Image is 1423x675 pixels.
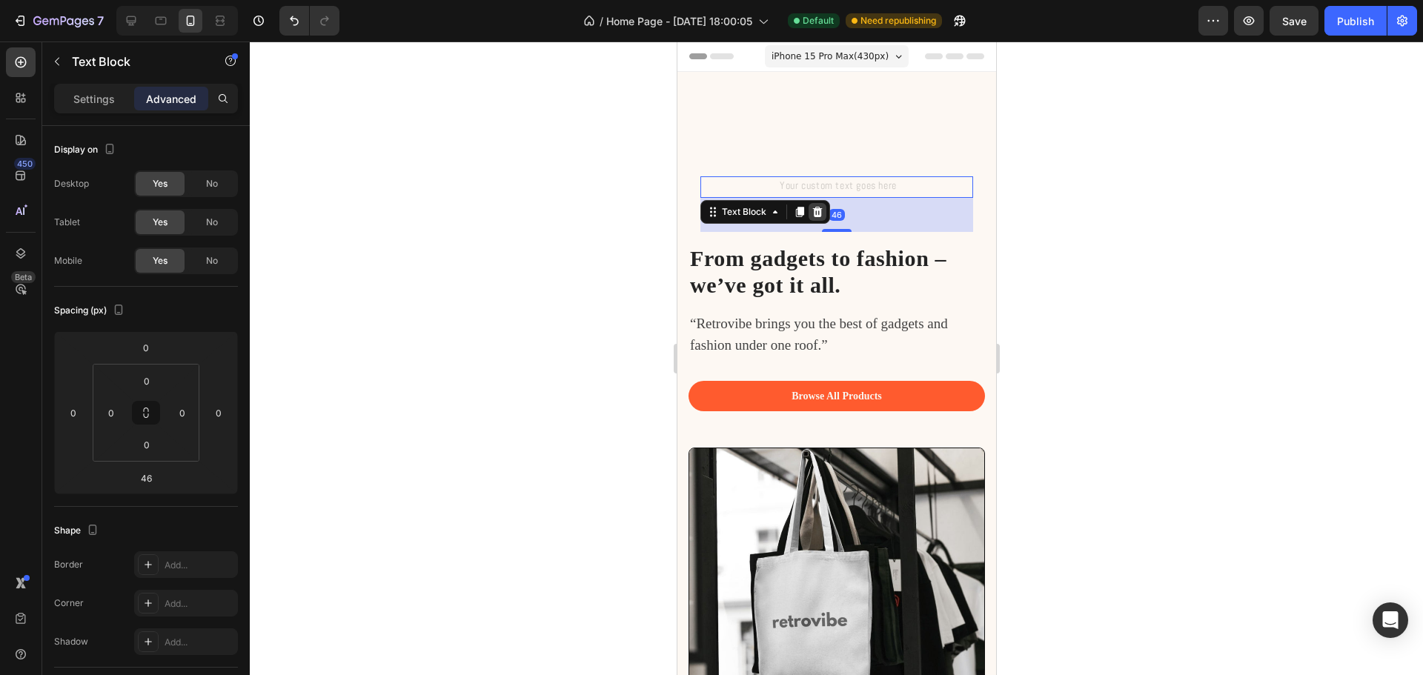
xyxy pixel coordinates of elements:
span: Yes [153,216,167,229]
div: Spacing (px) [54,301,127,321]
div: Undo/Redo [279,6,339,36]
div: Corner [54,596,84,610]
p: 7 [97,12,104,30]
input: 0 [208,402,230,424]
div: Publish [1337,13,1374,29]
iframe: Design area [677,41,996,675]
div: Add... [165,597,234,611]
span: Yes [153,177,167,190]
input: 0 [131,336,161,359]
input: 0px [132,433,162,456]
span: Yes [153,254,167,267]
div: Beta [11,271,36,283]
p: Advanced [146,91,196,107]
input: 0 [62,402,84,424]
button: Save [1270,6,1318,36]
button: 7 [6,6,110,36]
input: 0px [100,402,122,424]
div: Tablet [54,216,80,229]
span: Save [1282,15,1307,27]
div: Add... [165,559,234,572]
input: 0px [171,402,193,424]
div: 450 [14,158,36,170]
div: Mobile [54,254,82,267]
input: 0px [132,370,162,392]
div: Display on [54,140,119,160]
span: No [206,216,218,229]
span: No [206,254,218,267]
input: 46 [131,467,161,489]
span: Default [803,14,834,27]
div: Shape [54,521,102,541]
span: Home Page - [DATE] 18:00:05 [606,13,752,29]
span: / [600,13,603,29]
p: Text Block [72,53,198,70]
div: Open Intercom Messenger [1373,602,1408,638]
button: Publish [1324,6,1387,36]
div: Border [54,558,83,571]
div: Shadow [54,635,88,648]
span: Need republishing [860,14,936,27]
div: Add... [165,636,234,649]
p: Settings [73,91,115,107]
div: Desktop [54,177,89,190]
span: No [206,177,218,190]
